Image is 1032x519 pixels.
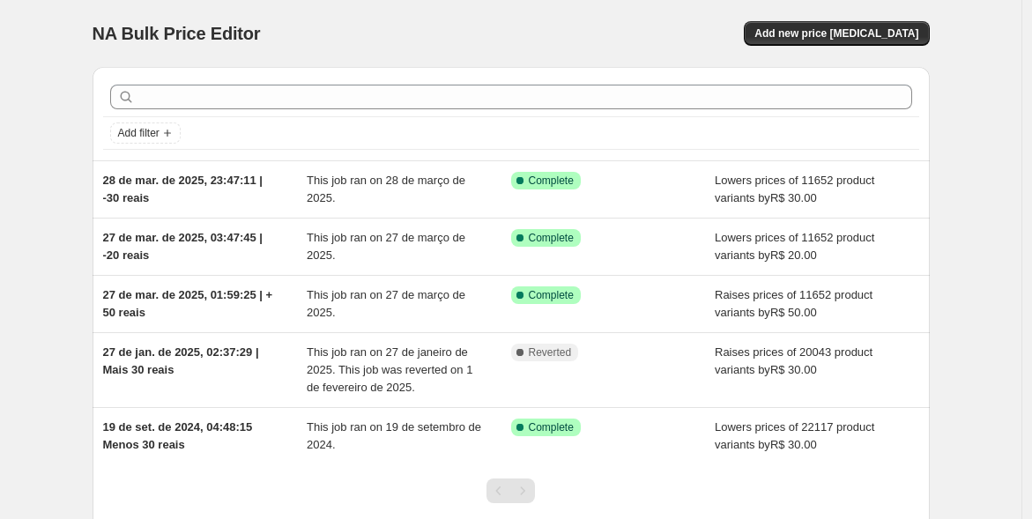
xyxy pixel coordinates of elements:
[307,174,465,204] span: This job ran on 28 de março de 2025.
[307,231,465,262] span: This job ran on 27 de março de 2025.
[110,122,181,144] button: Add filter
[715,420,874,451] span: Lowers prices of 22117 product variants by
[715,174,874,204] span: Lowers prices of 11652 product variants by
[307,345,472,394] span: This job ran on 27 de janeiro de 2025. This job was reverted on 1 de fevereiro de 2025.
[770,191,817,204] span: R$ 30.00
[486,478,535,503] nav: Pagination
[103,174,263,204] span: 28 de mar. de 2025, 23:47:11 | -30 reais
[307,420,481,451] span: This job ran on 19 de setembro de 2024.
[715,288,872,319] span: Raises prices of 11652 product variants by
[103,288,273,319] span: 27 de mar. de 2025, 01:59:25 | + 50 reais
[307,288,465,319] span: This job ran on 27 de março de 2025.
[529,231,574,245] span: Complete
[754,26,918,41] span: Add new price [MEDICAL_DATA]
[744,21,929,46] button: Add new price [MEDICAL_DATA]
[529,420,574,434] span: Complete
[770,363,817,376] span: R$ 30.00
[770,306,817,319] span: R$ 50.00
[715,231,874,262] span: Lowers prices of 11652 product variants by
[529,288,574,302] span: Complete
[93,24,261,43] span: NA Bulk Price Editor
[103,345,259,376] span: 27 de jan. de 2025, 02:37:29 | Mais 30 reais
[103,420,253,451] span: 19 de set. de 2024, 04:48:15 Menos 30 reais
[103,231,263,262] span: 27 de mar. de 2025, 03:47:45 | -20 reais
[529,345,572,360] span: Reverted
[118,126,160,140] span: Add filter
[529,174,574,188] span: Complete
[770,248,817,262] span: R$ 20.00
[715,345,872,376] span: Raises prices of 20043 product variants by
[770,438,817,451] span: R$ 30.00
